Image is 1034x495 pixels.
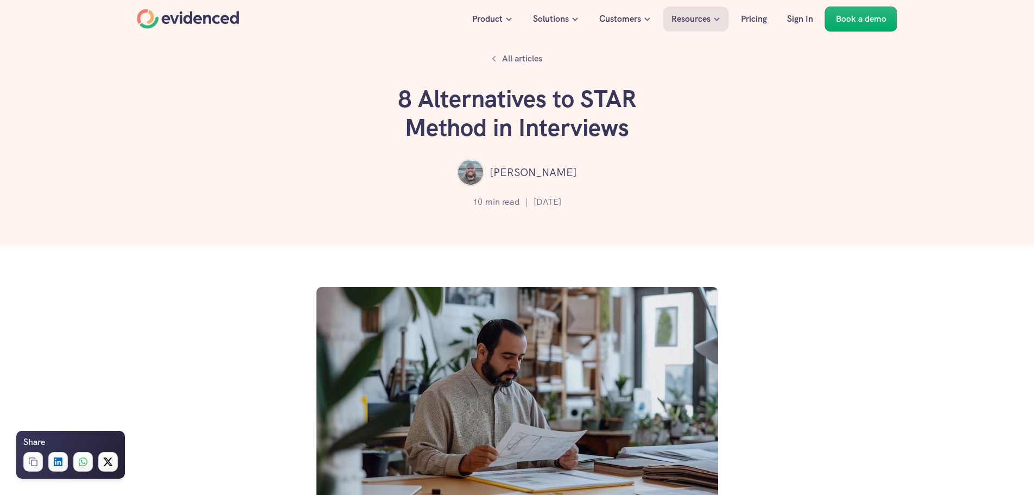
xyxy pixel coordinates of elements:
[472,12,503,26] p: Product
[779,7,821,32] a: Sign In
[733,7,775,32] a: Pricing
[671,12,711,26] p: Resources
[533,12,569,26] p: Solutions
[457,159,484,186] img: ""
[354,85,680,142] h1: 8 Alternatives to STAR Method in Interviews
[473,195,483,209] p: 10
[23,435,45,449] h6: Share
[534,195,561,209] p: [DATE]
[137,9,239,29] a: Home
[825,7,897,32] a: Book a demo
[599,12,641,26] p: Customers
[502,52,542,66] p: All articles
[486,49,548,68] a: All articles
[490,164,577,181] p: [PERSON_NAME]
[525,195,528,209] p: |
[485,195,520,209] p: min read
[741,12,767,26] p: Pricing
[787,12,813,26] p: Sign In
[836,12,886,26] p: Book a demo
